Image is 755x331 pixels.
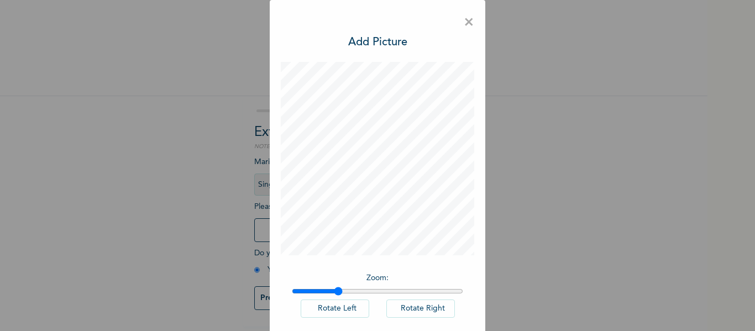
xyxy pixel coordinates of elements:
h3: Add Picture [348,34,407,51]
span: × [464,11,474,34]
span: Please add a recent Passport Photograph [254,203,453,248]
button: Rotate Left [301,300,369,318]
button: Rotate Right [386,300,455,318]
p: Zoom : [292,272,463,284]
